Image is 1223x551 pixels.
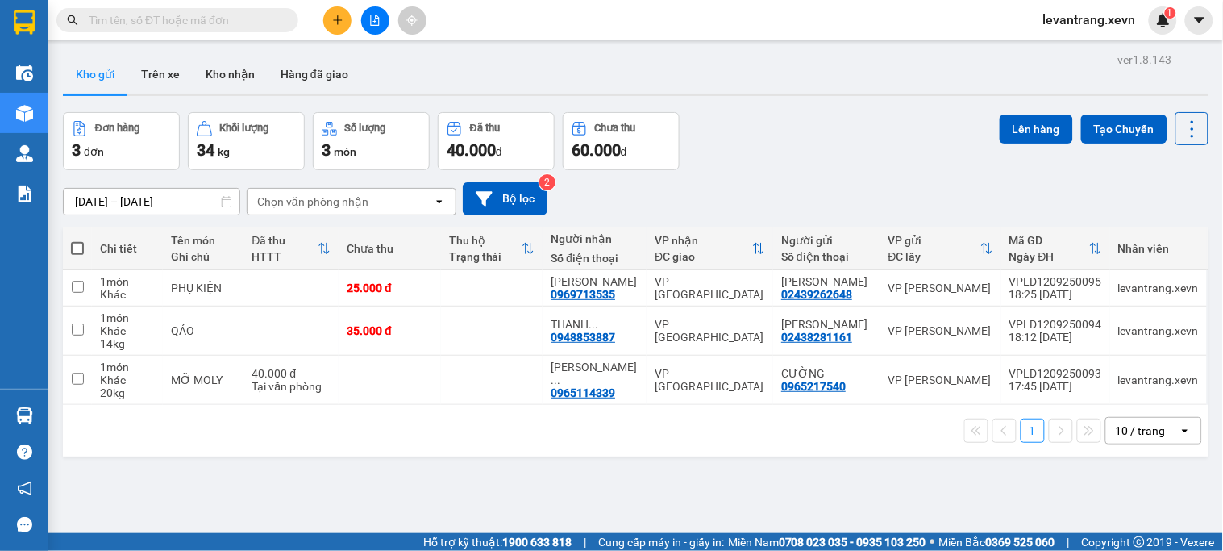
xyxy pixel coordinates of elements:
[781,250,872,263] div: Số điện thoại
[939,533,1055,551] span: Miền Bắc
[323,6,352,35] button: plus
[128,55,193,94] button: Trên xe
[334,145,356,158] span: món
[1009,288,1102,301] div: 18:25 [DATE]
[551,275,639,288] div: HOÀNG HIỆP
[1009,380,1102,393] div: 17:45 [DATE]
[463,182,547,215] button: Bộ lọc
[1009,367,1102,380] div: VPLD1209250093
[563,112,680,170] button: Chưa thu60.000đ
[1185,6,1213,35] button: caret-down
[502,536,572,549] strong: 1900 633 818
[441,227,543,270] th: Toggle SortBy
[171,250,235,263] div: Ghi chú
[1134,536,1145,548] span: copyright
[17,445,32,460] span: question-circle
[1118,51,1172,69] div: ver 1.8.143
[888,324,993,337] div: VP [PERSON_NAME]
[423,533,572,551] span: Hỗ trợ kỹ thuật:
[589,318,598,331] span: ...
[243,227,339,270] th: Toggle SortBy
[257,194,368,210] div: Chọn văn phòng nhận
[16,65,33,81] img: warehouse-icon
[347,242,433,255] div: Chưa thu
[539,174,555,190] sup: 2
[470,123,500,134] div: Đã thu
[188,112,305,170] button: Khối lượng34kg
[398,6,426,35] button: aim
[1001,227,1110,270] th: Toggle SortBy
[595,123,636,134] div: Chưa thu
[1067,533,1070,551] span: |
[369,15,381,26] span: file-add
[100,374,155,386] div: Khác
[781,318,872,331] div: HÀ XUÂN
[781,234,872,247] div: Người gửi
[16,407,33,424] img: warehouse-icon
[551,374,560,386] span: ...
[551,318,639,331] div: THANH CHUNG
[1192,13,1207,27] span: caret-down
[447,140,496,160] span: 40.000
[551,288,615,301] div: 0969713535
[16,145,33,162] img: warehouse-icon
[220,123,269,134] div: Khối lượng
[406,15,418,26] span: aim
[449,234,522,247] div: Thu hộ
[1000,115,1073,144] button: Lên hàng
[438,112,555,170] button: Đã thu40.000đ
[100,337,155,350] div: 14 kg
[100,242,155,255] div: Chi tiết
[1030,10,1149,30] span: levantrang.xevn
[598,533,724,551] span: Cung cấp máy in - giấy in:
[781,288,852,301] div: 02439262648
[728,533,926,551] span: Miền Nam
[100,311,155,324] div: 1 món
[64,189,239,215] input: Select a date range.
[1156,13,1171,27] img: icon-new-feature
[930,539,935,545] span: ⚪️
[433,195,446,208] svg: open
[252,367,331,380] div: 40.000 đ
[72,140,81,160] span: 3
[252,250,318,263] div: HTTT
[95,123,139,134] div: Đơn hàng
[67,15,78,26] span: search
[1009,331,1102,344] div: 18:12 [DATE]
[781,380,846,393] div: 0965217540
[551,361,639,386] div: ĐÀO VĂN CHIẾN
[100,324,155,337] div: Khác
[16,105,33,122] img: warehouse-icon
[361,6,389,35] button: file-add
[1009,250,1089,263] div: Ngày ĐH
[100,386,155,399] div: 20 kg
[1081,115,1167,144] button: Tạo Chuyến
[193,55,268,94] button: Kho nhận
[171,282,235,294] div: PHỤ KIỆN
[100,288,155,301] div: Khác
[496,145,502,158] span: đ
[880,227,1001,270] th: Toggle SortBy
[655,275,765,301] div: VP [GEOGRAPHIC_DATA]
[449,250,522,263] div: Trạng thái
[781,367,872,380] div: CƯỜNG
[14,10,35,35] img: logo-vxr
[332,15,343,26] span: plus
[197,140,214,160] span: 34
[888,282,993,294] div: VP [PERSON_NAME]
[1118,242,1199,255] div: Nhân viên
[781,275,872,288] div: Ngọc Thắng
[551,252,639,265] div: Số điện thoại
[1165,7,1176,19] sup: 1
[268,55,361,94] button: Hàng đã giao
[1179,424,1192,437] svg: open
[1009,234,1089,247] div: Mã GD
[1116,423,1166,439] div: 10 / trang
[100,275,155,288] div: 1 món
[218,145,230,158] span: kg
[100,361,155,374] div: 1 món
[1118,374,1199,386] div: levantrang.xevn
[252,234,318,247] div: Đã thu
[888,374,993,386] div: VP [PERSON_NAME]
[572,140,621,160] span: 60.000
